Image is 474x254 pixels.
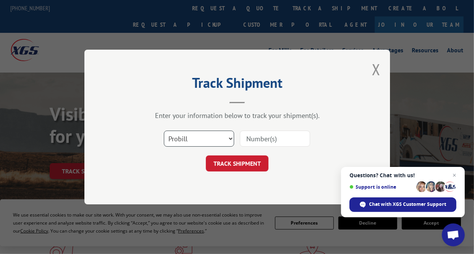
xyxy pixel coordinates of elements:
input: Number(s) [240,131,310,147]
span: Questions? Chat with us! [349,172,456,178]
span: Support is online [349,184,414,190]
a: Open chat [442,223,465,246]
div: Enter your information below to track your shipment(s). [123,111,352,120]
span: Chat with XGS Customer Support [369,201,446,208]
h2: Track Shipment [123,78,352,92]
button: Close modal [372,59,380,79]
span: Chat with XGS Customer Support [349,197,456,212]
button: TRACK SHIPMENT [206,155,269,171]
